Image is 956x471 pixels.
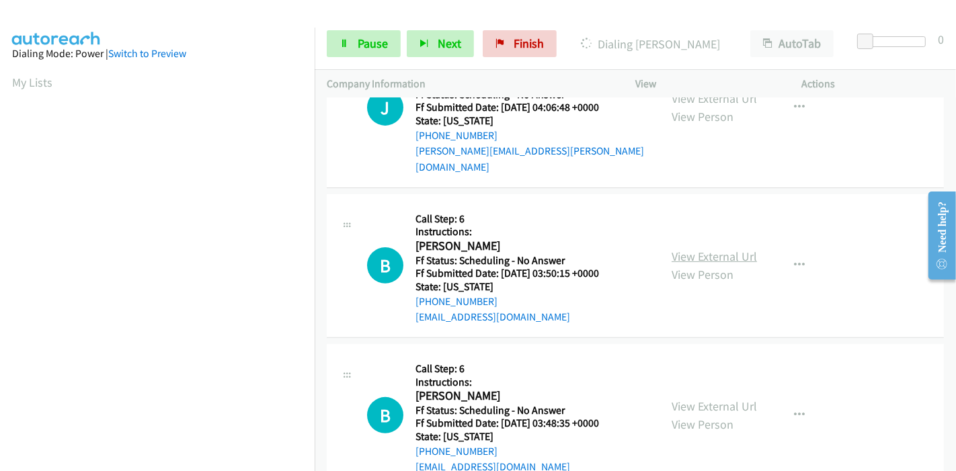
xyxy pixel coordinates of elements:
div: The call is yet to be attempted [367,397,403,433]
button: AutoTab [750,30,834,57]
h5: Ff Submitted Date: [DATE] 04:06:48 +0000 [415,101,647,114]
p: Dialing [PERSON_NAME] [575,35,726,53]
a: My Lists [12,75,52,90]
a: View Person [672,417,733,432]
div: Dialing Mode: Power | [12,46,303,62]
a: [PHONE_NUMBER] [415,295,497,308]
div: Delay between calls (in seconds) [864,36,926,47]
iframe: Resource Center [918,182,956,289]
h1: J [367,89,403,126]
h5: Call Step: 6 [415,212,616,226]
span: Pause [358,36,388,51]
h5: State: [US_STATE] [415,114,647,128]
h5: Ff Status: Scheduling - No Answer [415,254,616,267]
p: View [635,76,778,92]
h5: Ff Submitted Date: [DATE] 03:48:35 +0000 [415,417,616,430]
h1: B [367,247,403,284]
a: View External Url [672,249,757,264]
h2: [PERSON_NAME] [415,239,616,254]
a: Finish [483,30,557,57]
a: Pause [327,30,401,57]
h5: Call Step: 6 [415,362,616,376]
h1: B [367,397,403,433]
a: [EMAIL_ADDRESS][DOMAIN_NAME] [415,310,570,323]
a: View Person [672,109,733,124]
div: 0 [938,30,944,48]
a: [PHONE_NUMBER] [415,445,497,458]
h2: [PERSON_NAME] [415,388,616,404]
a: Switch to Preview [108,47,186,60]
h5: State: [US_STATE] [415,430,616,443]
a: View External Url [672,398,757,414]
a: [PHONE_NUMBER] [415,129,497,142]
h5: Ff Status: Scheduling - No Answer [415,404,616,417]
h5: Instructions: [415,225,616,239]
p: Company Information [327,76,611,92]
span: Next [438,36,461,51]
span: Finish [514,36,544,51]
button: Next [407,30,474,57]
h5: State: [US_STATE] [415,280,616,294]
div: The call is yet to be attempted [367,89,403,126]
h5: Ff Submitted Date: [DATE] 03:50:15 +0000 [415,267,616,280]
a: View External Url [672,91,757,106]
a: View Person [672,267,733,282]
a: [PERSON_NAME][EMAIL_ADDRESS][PERSON_NAME][DOMAIN_NAME] [415,144,644,173]
div: The call is yet to be attempted [367,247,403,284]
h5: Instructions: [415,376,616,389]
p: Actions [802,76,945,92]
